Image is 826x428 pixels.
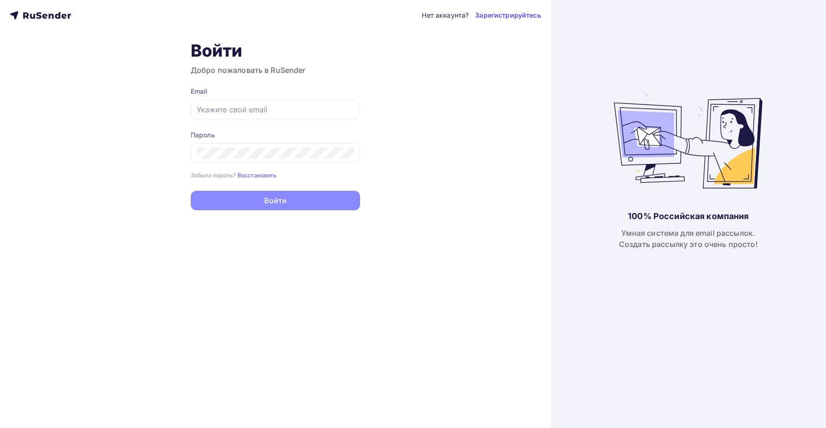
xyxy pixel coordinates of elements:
[628,211,749,222] div: 100% Российская компания
[238,172,277,179] small: Восстановить
[475,11,541,20] a: Зарегистрируйтесь
[191,130,360,140] div: Пароль
[191,40,360,61] h1: Войти
[191,191,360,210] button: Войти
[191,172,236,179] small: Забыли пароль?
[191,65,360,76] h3: Добро пожаловать в RuSender
[238,171,277,179] a: Восстановить
[619,227,758,250] div: Умная система для email рассылок. Создать рассылку это очень просто!
[422,11,469,20] div: Нет аккаунта?
[197,104,354,115] input: Укажите свой email
[191,87,360,96] div: Email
